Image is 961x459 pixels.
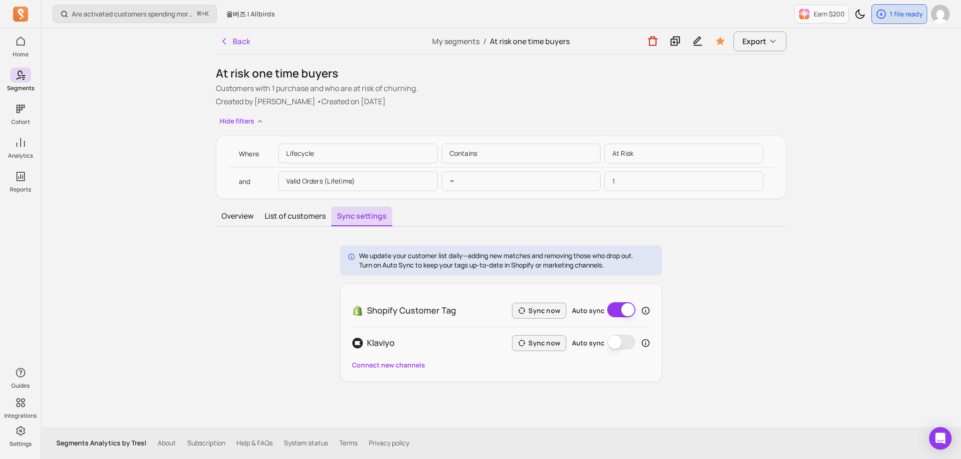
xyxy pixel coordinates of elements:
[871,4,927,24] button: 1 file ready
[236,438,273,448] a: Help & FAQs
[367,304,456,317] p: Shopify Customer Tag
[442,171,601,191] p: =
[367,337,395,349] p: Klaviyo
[4,412,37,420] p: Integrations
[352,305,363,316] img: Shopify_Customer_Tag
[572,338,604,348] label: Auto sync
[512,335,566,351] button: Sync now
[490,36,570,46] span: At risk one time buyers
[931,5,950,23] img: avatar
[197,9,209,19] span: +
[10,186,31,193] p: Reports
[929,427,952,450] div: Open Intercom Messenger
[226,9,275,19] span: 올버즈 | Allbirds
[432,36,480,46] a: My segments
[239,149,259,159] p: Where
[216,32,254,51] button: Back
[239,177,259,186] p: and
[278,171,437,191] p: Valid Orders (lifetime)
[216,83,786,94] p: Customers with 1 purchase and who are at risk of churning.
[711,32,730,51] button: Toggle favorite
[72,9,193,19] p: Are activated customers spending more over time?
[512,303,566,319] button: Sync now
[278,144,437,163] p: Lifecycle
[8,152,33,160] p: Analytics
[10,363,31,391] button: Guides
[187,438,225,448] a: Subscription
[851,5,869,23] button: Toggle dark mode
[13,51,29,58] p: Home
[53,5,217,23] button: Are activated customers spending more over time?⌘+K
[11,382,30,390] p: Guides
[814,9,845,19] p: Earn $200
[205,10,209,18] kbd: K
[216,115,267,128] button: Hide filters
[352,337,363,349] img: Klaviyo
[7,84,34,92] p: Segments
[572,306,604,315] label: Auto sync
[604,171,763,191] p: 1
[221,6,281,23] button: 올버즈 | Allbirds
[216,207,259,225] button: Overview
[359,260,633,270] p: Turn on Auto Sync to keep your tags up-to-date in Shopify or marketing channels.
[890,9,923,19] p: 1 file ready
[11,118,30,126] p: Cohort
[339,438,358,448] a: Terms
[216,96,786,107] p: Created by [PERSON_NAME] • Created on [DATE]
[352,360,425,370] button: Connect new channels
[480,36,490,46] span: /
[794,5,849,23] button: Earn $200
[359,251,633,260] p: We update your customer list daily—adding new matches and removing those who drop out.
[604,144,763,163] p: at risk
[331,207,392,226] button: Sync settings
[56,438,146,448] p: Segments Analytics by Tresl
[216,66,786,81] h1: At risk one time buyers
[197,8,202,20] kbd: ⌘
[9,440,31,448] p: Settings
[733,31,786,51] button: Export
[259,207,331,225] button: List of customers
[369,438,409,448] a: Privacy policy
[442,144,601,163] p: contains
[742,36,766,47] span: Export
[284,438,328,448] a: System status
[158,438,176,448] a: About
